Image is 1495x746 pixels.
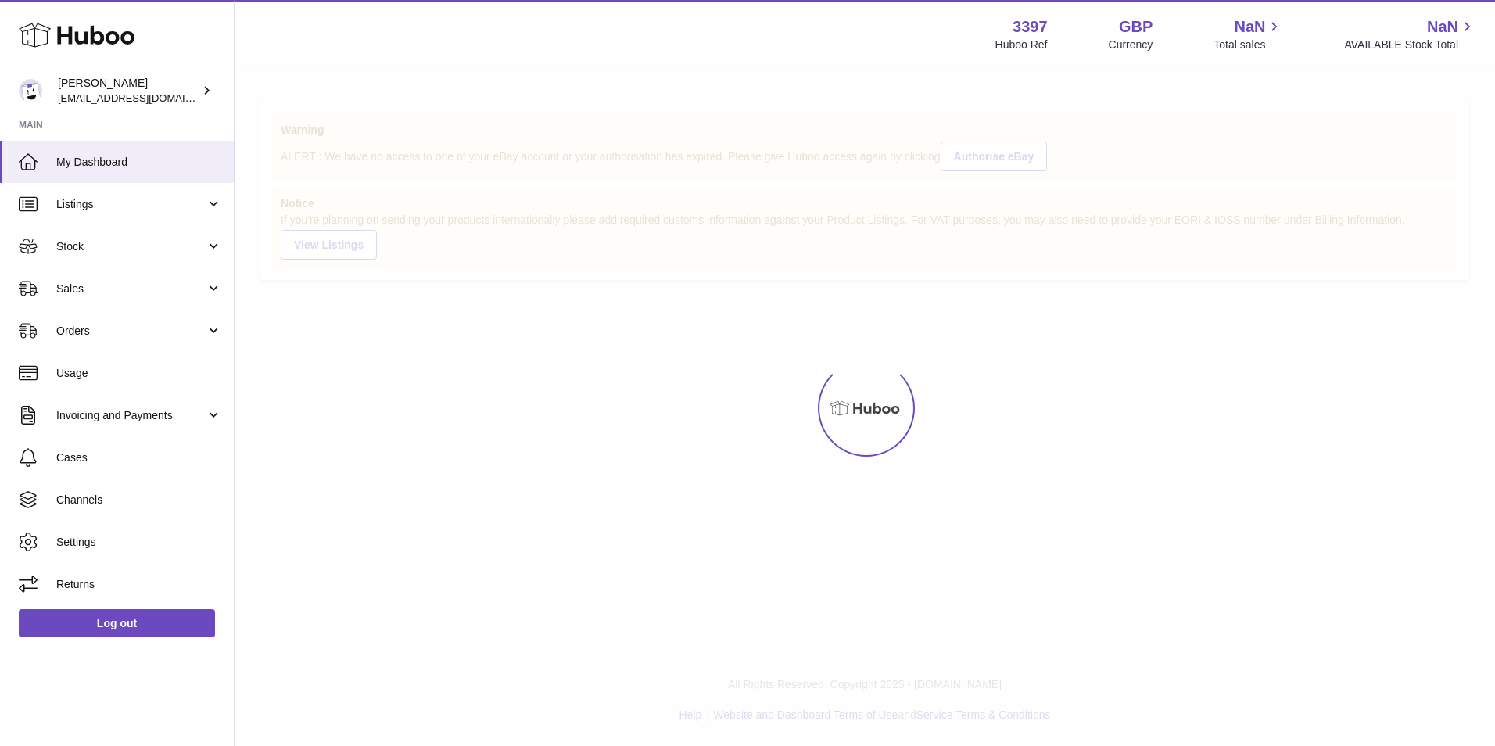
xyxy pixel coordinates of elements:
a: NaN Total sales [1214,16,1283,52]
span: Invoicing and Payments [56,408,206,423]
a: NaN AVAILABLE Stock Total [1344,16,1476,52]
span: Orders [56,324,206,339]
span: Returns [56,577,222,592]
span: AVAILABLE Stock Total [1344,38,1476,52]
span: Stock [56,239,206,254]
span: Channels [56,493,222,507]
span: Sales [56,282,206,296]
span: NaN [1234,16,1265,38]
img: sales@canchema.com [19,79,42,102]
span: Usage [56,366,222,381]
div: Currency [1109,38,1153,52]
span: Settings [56,535,222,550]
span: Listings [56,197,206,212]
span: [EMAIL_ADDRESS][DOMAIN_NAME] [58,91,230,104]
strong: 3397 [1013,16,1048,38]
span: Cases [56,450,222,465]
a: Log out [19,609,215,637]
span: My Dashboard [56,155,222,170]
strong: GBP [1119,16,1153,38]
span: Total sales [1214,38,1283,52]
span: NaN [1427,16,1458,38]
div: [PERSON_NAME] [58,76,199,106]
div: Huboo Ref [995,38,1048,52]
